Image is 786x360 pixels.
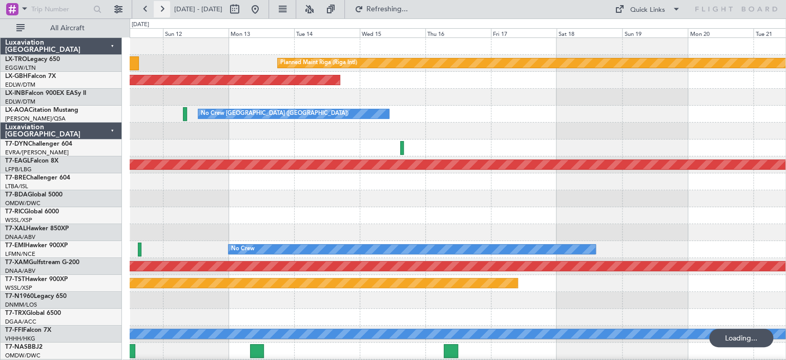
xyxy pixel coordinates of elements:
[5,175,70,181] a: T7-BREChallenger 604
[5,243,68,249] a: T7-EMIHawker 900XP
[11,20,111,36] button: All Aircraft
[5,158,58,164] a: T7-EAGLFalcon 8X
[5,344,28,350] span: T7-NAS
[5,250,35,258] a: LFMN/NCE
[5,243,25,249] span: T7-EMI
[229,28,294,37] div: Mon 13
[5,64,36,72] a: EGGW/LTN
[5,107,78,113] a: LX-AOACitation Mustang
[5,276,68,283] a: T7-TSTHawker 900XP
[294,28,360,37] div: Tue 14
[556,28,622,37] div: Sat 18
[5,73,56,79] a: LX-GBHFalcon 7X
[5,90,25,96] span: LX-INB
[97,28,163,37] div: Sat 11
[5,192,28,198] span: T7-BDA
[5,310,61,316] a: T7-TRXGlobal 6500
[350,1,411,17] button: Refreshing...
[5,183,28,190] a: LTBA/ISL
[5,209,24,215] span: T7-RIC
[5,166,32,173] a: LFPB/LBG
[5,141,28,147] span: T7-DYN
[5,56,27,63] span: LX-TRO
[5,327,23,333] span: T7-FFI
[31,2,90,17] input: Trip Number
[630,5,665,15] div: Quick Links
[5,344,43,350] a: T7-NASBBJ2
[5,73,28,79] span: LX-GBH
[709,329,773,347] div: Loading...
[5,192,63,198] a: T7-BDAGlobal 5000
[27,25,108,32] span: All Aircraft
[5,115,66,123] a: [PERSON_NAME]/QSA
[5,209,59,215] a: T7-RICGlobal 6000
[610,1,686,17] button: Quick Links
[231,242,255,257] div: No Crew
[5,293,67,299] a: T7-N1960Legacy 650
[5,318,36,326] a: DGAA/ACC
[5,90,86,96] a: LX-INBFalcon 900EX EASy II
[688,28,753,37] div: Mon 20
[5,259,79,266] a: T7-XAMGulfstream G-200
[174,5,222,14] span: [DATE] - [DATE]
[5,233,35,241] a: DNAA/ABV
[425,28,491,37] div: Thu 16
[280,55,357,71] div: Planned Maint Riga (Riga Intl)
[622,28,688,37] div: Sun 19
[5,141,72,147] a: T7-DYNChallenger 604
[5,267,35,275] a: DNAA/ABV
[5,98,35,106] a: EDLW/DTM
[5,226,69,232] a: T7-XALHawker 850XP
[5,335,35,343] a: VHHH/HKG
[201,106,348,122] div: No Crew [GEOGRAPHIC_DATA] ([GEOGRAPHIC_DATA])
[365,6,408,13] span: Refreshing...
[5,301,37,309] a: DNMM/LOS
[5,199,40,207] a: OMDW/DWC
[491,28,556,37] div: Fri 17
[5,216,32,224] a: WSSL/XSP
[5,293,34,299] span: T7-N1960
[5,327,51,333] a: T7-FFIFalcon 7X
[5,276,25,283] span: T7-TST
[5,352,40,359] a: OMDW/DWC
[5,149,69,156] a: EVRA/[PERSON_NAME]
[5,175,26,181] span: T7-BRE
[5,56,60,63] a: LX-TROLegacy 650
[132,21,149,29] div: [DATE]
[5,107,29,113] span: LX-AOA
[5,81,35,89] a: EDLW/DTM
[360,28,425,37] div: Wed 15
[5,310,26,316] span: T7-TRX
[5,226,26,232] span: T7-XAL
[5,259,29,266] span: T7-XAM
[163,28,229,37] div: Sun 12
[5,158,30,164] span: T7-EAGL
[5,284,32,292] a: WSSL/XSP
